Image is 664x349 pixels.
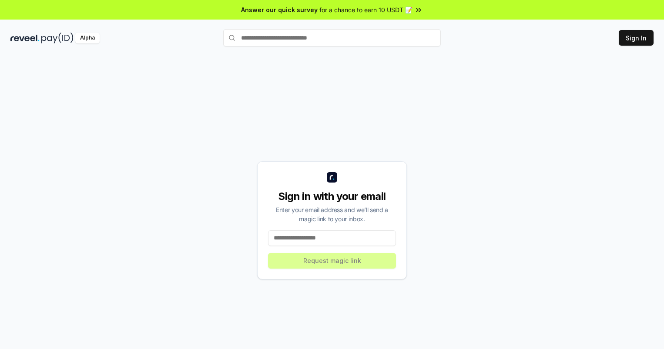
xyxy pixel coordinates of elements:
div: Sign in with your email [268,189,396,203]
img: logo_small [327,172,337,183]
button: Sign In [619,30,654,46]
div: Alpha [75,33,100,43]
div: Enter your email address and we’ll send a magic link to your inbox. [268,205,396,223]
span: for a chance to earn 10 USDT 📝 [319,5,412,14]
span: Answer our quick survey [241,5,318,14]
img: reveel_dark [10,33,40,43]
img: pay_id [41,33,74,43]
